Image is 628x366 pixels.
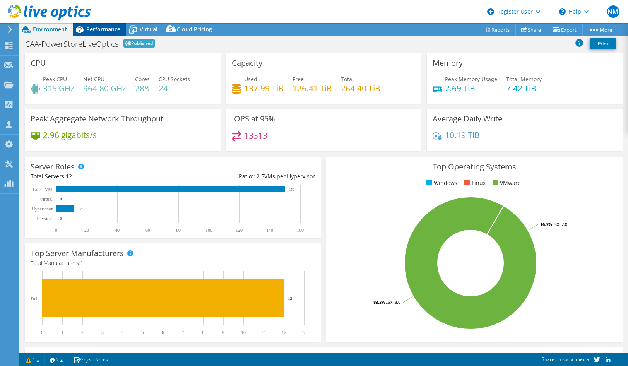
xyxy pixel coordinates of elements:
h4: 13313 [244,131,267,140]
text: 3 [101,330,104,335]
tspan: 83.3% [373,299,385,305]
span: Share on social media [542,356,589,363]
h3: Capacity [232,59,262,67]
h4: 126.41 TiB [293,84,332,92]
h4: 24 [159,84,190,92]
a: Reports [479,24,516,36]
h4: 288 [135,84,150,92]
text: 12 [78,207,82,211]
span: Peak CPU [43,75,67,83]
text: 12 [288,296,292,301]
text: 13 [302,330,306,335]
h4: Total Manufacturers: [31,259,315,267]
span: 1 [80,259,83,267]
tspan: ESXi 8.0 [385,299,400,305]
span: Used [244,75,257,83]
text: 10 [241,330,246,335]
text: 0 [41,330,43,335]
text: 12 [282,330,286,335]
text: Dell [31,296,39,301]
tspan: 16.7% [540,221,552,227]
h4: 2.96 gigabits/s [43,131,97,139]
text: 0 [60,217,62,221]
tspan: ESXi 7.0 [552,221,567,227]
h3: Top Server Manufacturers [31,249,124,258]
li: Windows [424,179,457,187]
text: 100 [205,227,212,233]
a: More [582,24,618,36]
text: Virtual [40,197,53,202]
span: Cloud Pricing [177,26,212,33]
text: 60 [145,227,150,233]
span: Cores [135,75,150,83]
h4: 964.80 GHz [83,84,126,92]
text: Guest VM [33,187,52,192]
h4: 315 GHz [43,84,74,92]
text: 0 [55,227,57,233]
span: Total [341,75,354,83]
h3: Server Roles [31,162,75,171]
text: 120 [236,227,243,233]
h3: Top Operating Systems [332,162,616,171]
a: 2 [44,355,68,364]
span: Published [123,39,155,48]
text: 6 [162,330,164,335]
text: 9 [222,330,224,335]
text: 1 [61,330,63,335]
div: Total Servers: [31,172,173,181]
li: VMware [491,179,521,187]
text: 5 [142,330,144,335]
h3: Memory [433,59,463,67]
a: Share [515,24,547,36]
a: Print [590,38,616,49]
h3: CPU [31,59,46,67]
h4: 7.42 TiB [506,84,542,92]
a: Export [547,24,583,36]
text: 40 [115,227,120,233]
h1: CAA-PowerStoreLiveOptics [25,40,118,48]
span: Net CPU [83,75,104,83]
svg: \n [559,8,566,15]
li: Linux [462,179,486,187]
a: 1 [21,355,45,364]
text: 80 [176,227,181,233]
h3: Peak Aggregate Network Throughput [31,115,163,123]
span: NM [607,5,619,18]
text: 0 [60,197,62,201]
span: Free [293,75,304,83]
h4: 2.69 TiB [445,84,497,92]
text: 150 [289,188,294,192]
span: 12 [66,173,72,180]
span: Performance [86,26,120,33]
text: 8 [202,330,204,335]
a: Project Notes [68,355,113,364]
span: Peak Memory Usage [445,75,497,83]
div: Ratio: VMs per Hypervisor [173,172,315,181]
h3: Average Daily Write [433,115,502,123]
text: 20 [84,227,89,233]
span: Environment [33,26,67,33]
text: 160 [297,227,304,233]
span: CPU Sockets [159,75,190,83]
text: 7 [182,330,184,335]
h4: 10.19 TiB [445,131,480,139]
text: 2 [81,330,84,335]
text: 4 [121,330,124,335]
text: 140 [266,227,273,233]
text: Hypervisor [32,206,53,212]
span: 12.5 [253,173,264,180]
h4: 137.99 TiB [244,84,284,92]
span: Total Memory [506,75,542,83]
h4: 264.40 TiB [341,84,380,92]
h3: IOPS at 95% [232,115,275,123]
text: Physical [37,216,53,221]
span: Virtual [140,26,157,33]
text: 11 [262,330,266,335]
